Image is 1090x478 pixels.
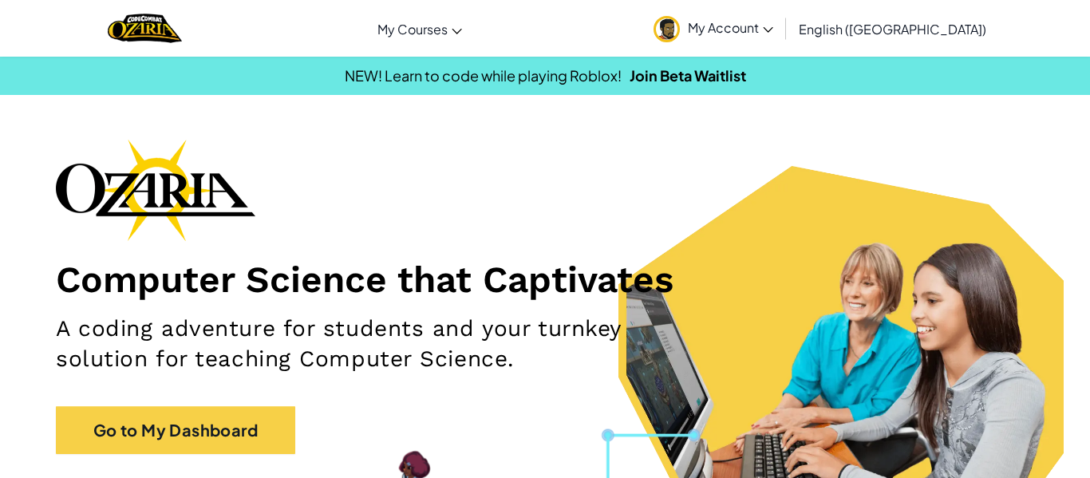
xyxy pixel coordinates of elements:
a: My Account [646,3,781,53]
span: My Account [688,19,773,36]
img: Home [108,12,182,45]
span: English ([GEOGRAPHIC_DATA]) [799,21,986,38]
h2: A coding adventure for students and your turnkey solution for teaching Computer Science. [56,314,711,374]
h1: Computer Science that Captivates [56,257,1034,302]
span: My Courses [377,21,448,38]
img: avatar [654,16,680,42]
a: Join Beta Waitlist [630,66,746,85]
a: My Courses [369,7,470,50]
img: Ozaria branding logo [56,139,255,241]
span: NEW! Learn to code while playing Roblox! [345,66,622,85]
a: Go to My Dashboard [56,406,295,454]
a: Ozaria by CodeCombat logo [108,12,182,45]
a: English ([GEOGRAPHIC_DATA]) [791,7,994,50]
